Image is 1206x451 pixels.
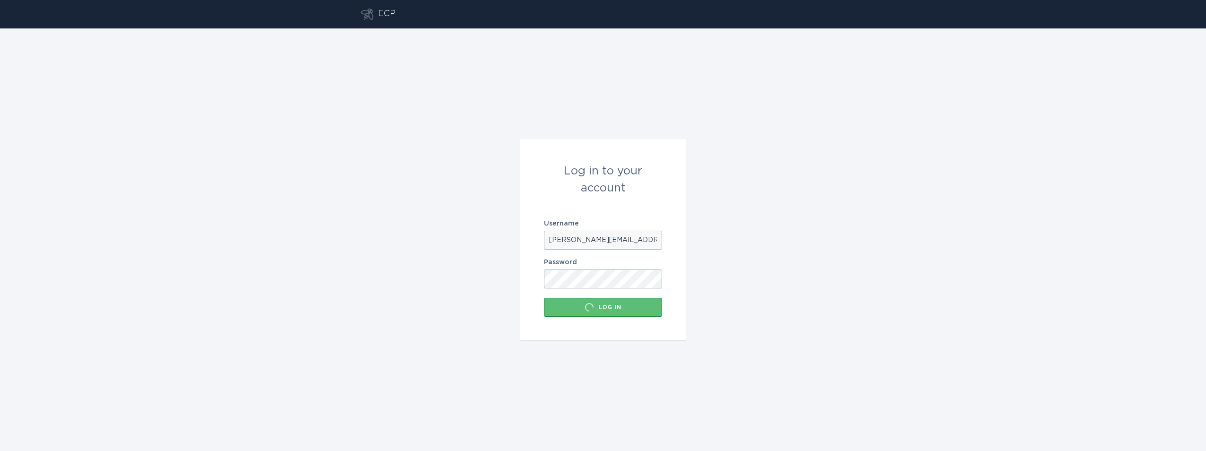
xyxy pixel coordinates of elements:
div: Log in to your account [544,163,662,197]
div: ECP [378,9,396,20]
div: Loading [585,303,594,312]
label: Password [544,259,662,266]
button: Log in [544,298,662,317]
label: Username [544,220,662,227]
button: Go to dashboard [361,9,373,20]
div: Log in [549,303,657,312]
